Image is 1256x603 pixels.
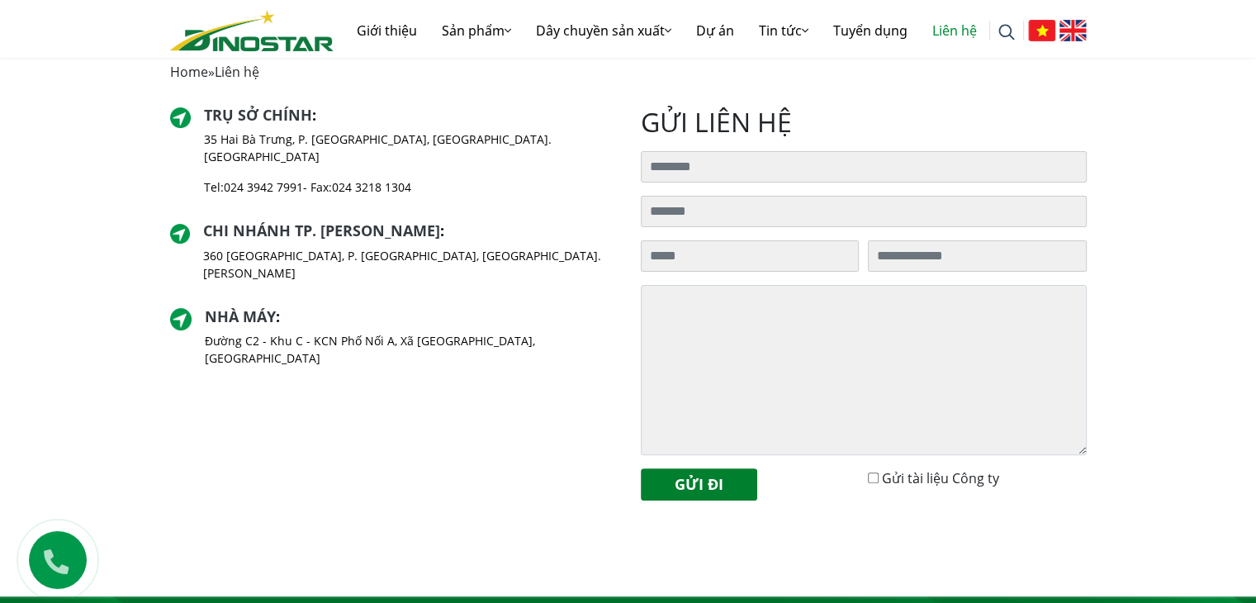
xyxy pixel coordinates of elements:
img: Tiếng Việt [1028,20,1055,41]
a: Giới thiệu [344,4,429,57]
p: Tel: - Fax: [204,178,615,196]
a: Sản phẩm [429,4,524,57]
a: Home [170,63,208,81]
img: search [998,24,1015,40]
span: Liên hệ [215,63,259,81]
label: Gửi tài liệu Công ty [882,468,999,488]
a: Trụ sở chính [204,105,312,125]
img: directer [170,224,190,244]
h2: gửi liên hệ [641,107,1087,138]
span: » [170,63,259,81]
h2: : [203,222,616,240]
a: Chi nhánh TP. [PERSON_NAME] [203,221,440,240]
a: 024 3218 1304 [332,179,411,195]
a: Dự án [684,4,746,57]
img: English [1059,20,1087,41]
img: logo [170,10,334,51]
a: Nhà máy [205,306,276,326]
a: Tuyển dụng [821,4,920,57]
a: Dây chuyền sản xuất [524,4,684,57]
img: directer [170,107,192,129]
a: 024 3942 7991 [224,179,303,195]
a: Liên hệ [920,4,989,57]
img: directer [170,308,192,330]
p: 35 Hai Bà Trưng, P. [GEOGRAPHIC_DATA], [GEOGRAPHIC_DATA]. [GEOGRAPHIC_DATA] [204,131,615,165]
p: Đường C2 - Khu C - KCN Phố Nối A, Xã [GEOGRAPHIC_DATA], [GEOGRAPHIC_DATA] [205,332,615,367]
button: Gửi đi [641,468,757,501]
a: Tin tức [746,4,821,57]
h2: : [204,107,615,125]
p: 360 [GEOGRAPHIC_DATA], P. [GEOGRAPHIC_DATA], [GEOGRAPHIC_DATA]. [PERSON_NAME] [203,247,616,282]
h2: : [205,308,615,326]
